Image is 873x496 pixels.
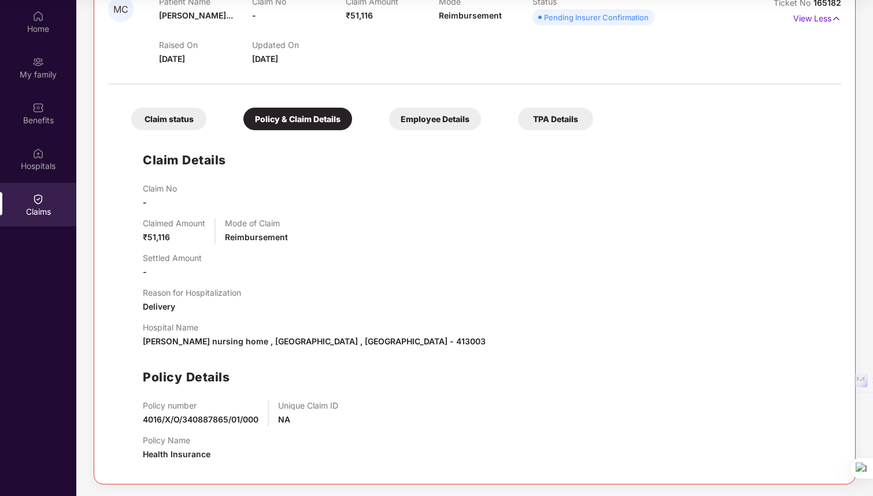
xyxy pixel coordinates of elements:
[143,322,486,332] p: Hospital Name
[252,10,256,20] span: -
[793,9,841,25] p: View Less
[389,108,481,130] div: Employee Details
[143,232,170,242] span: ₹51,116
[143,253,202,263] p: Settled Amount
[159,10,233,20] span: [PERSON_NAME]...
[143,302,175,311] span: Delivery
[143,401,258,410] p: Policy number
[143,197,147,207] span: -
[32,193,44,205] img: svg+xml;base64,PHN2ZyBpZD0iQ2xhaW0iIHhtbG5zPSJodHRwOi8vd3d3LnczLm9yZy8yMDAwL3N2ZyIgd2lkdGg9IjIwIi...
[32,56,44,68] img: svg+xml;base64,PHN2ZyB3aWR0aD0iMjAiIGhlaWdodD0iMjAiIHZpZXdCb3g9IjAgMCAyMCAyMCIgZmlsbD0ibm9uZSIgeG...
[243,108,352,130] div: Policy & Claim Details
[143,336,486,346] span: [PERSON_NAME] nursing home , [GEOGRAPHIC_DATA] , [GEOGRAPHIC_DATA] - 413003
[143,218,205,228] p: Claimed Amount
[143,288,241,297] p: Reason for Hospitalization
[278,401,338,410] p: Unique Claim ID
[143,267,147,277] span: -
[346,10,373,20] span: ₹51,116
[439,10,502,20] span: Reimbursement
[159,40,252,50] p: Raised On
[32,148,44,159] img: svg+xml;base64,PHN2ZyBpZD0iSG9zcGl0YWxzIiB4bWxucz0iaHR0cDovL3d3dy53My5vcmcvMjAwMC9zdmciIHdpZHRoPS...
[159,54,185,64] span: [DATE]
[131,108,206,130] div: Claim status
[143,183,177,193] p: Claim No
[225,218,288,228] p: Mode of Claim
[225,232,288,242] span: Reimbursement
[518,108,593,130] div: TPA Details
[143,150,226,170] h1: Claim Details
[143,414,258,424] span: 4016/X/O/340887865/01/000
[252,40,345,50] p: Updated On
[143,449,210,459] span: Health Insurance
[544,12,649,23] div: Pending Insurer Confirmation
[113,5,128,14] span: MC
[143,435,210,445] p: Policy Name
[252,54,278,64] span: [DATE]
[32,102,44,113] img: svg+xml;base64,PHN2ZyBpZD0iQmVuZWZpdHMiIHhtbG5zPSJodHRwOi8vd3d3LnczLm9yZy8yMDAwL3N2ZyIgd2lkdGg9Ij...
[831,12,841,25] img: svg+xml;base64,PHN2ZyB4bWxucz0iaHR0cDovL3d3dy53My5vcmcvMjAwMC9zdmciIHdpZHRoPSIxNyIgaGVpZ2h0PSIxNy...
[32,10,44,22] img: svg+xml;base64,PHN2ZyBpZD0iSG9tZSIgeG1sbnM9Imh0dHA6Ly93d3cudzMub3JnLzIwMDAvc3ZnIiB3aWR0aD0iMjAiIG...
[278,414,290,424] span: NA
[143,368,230,387] h1: Policy Details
